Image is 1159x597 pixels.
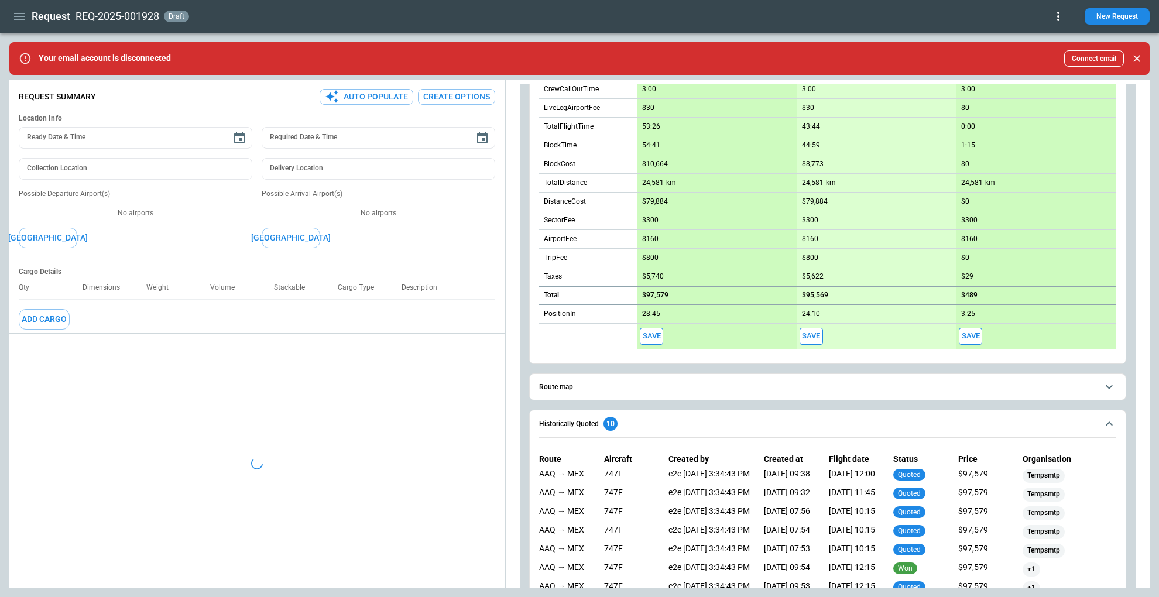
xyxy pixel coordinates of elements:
div: $97,579 [958,488,1009,502]
div: MEX → (positioning) → AAQ → (live) → PEX → (live) → MEX [539,506,589,520]
p: 43:44 [802,122,820,131]
span: quoted [896,489,923,497]
p: $29 [961,272,973,281]
p: km [666,178,676,188]
div: [DATE] 10:15 [829,544,879,558]
h6: Historically Quoted [539,420,599,428]
div: $97,579 [958,544,1009,558]
p: Status [893,454,944,464]
div: e2e [DATE] 3:34:43 PM [668,562,750,577]
div: MEX → (positioning) → AAQ → (live) → PEX → (live) → MEX [539,469,589,483]
p: 53:26 [642,122,660,131]
div: [DATE] 10:15 [829,525,879,539]
div: dismiss [1129,46,1145,71]
p: SectorFee [544,215,575,225]
p: Weight [146,283,178,292]
p: $0 [961,253,969,262]
p: Price [958,454,1009,464]
div: [DATE] 09:54 [764,562,814,577]
p: 24,581 [642,179,664,187]
p: $800 [802,253,818,262]
p: $10,664 [642,160,668,169]
p: Stackable [274,283,314,292]
button: [GEOGRAPHIC_DATA] [262,228,320,248]
div: 747F [604,469,654,483]
p: Flight date [829,454,879,464]
p: No airports [19,208,252,218]
span: Tempsmtp [1023,490,1065,499]
span: quoted [896,583,923,591]
button: Connect email [1064,50,1124,67]
span: quoted [896,527,923,535]
div: MEX → (positioning) → AAQ → (live) → PEX → (live) → MEX [539,525,589,539]
div: e2e [DATE] 3:34:43 PM [668,506,750,520]
div: [DATE] 09:53 [764,581,814,595]
p: Route [539,454,589,464]
button: Save [800,328,823,345]
p: CrewCallOutTime [544,84,599,94]
div: MEX → (positioning) → AAQ → (live) → PEX → (live) → MEX [539,562,589,577]
span: Tempsmtp [1023,546,1065,555]
div: e2e [DATE] 3:34:43 PM [668,525,750,539]
div: [DATE] 09:38 [764,469,814,483]
p: $5,740 [642,272,664,281]
p: $79,884 [642,197,668,206]
p: TotalDistance [544,178,587,188]
div: MEX → (positioning) → AAQ → (live) → PEX → (live) → MEX [539,581,589,595]
p: DistanceCost [544,197,586,207]
p: TotalFlightTime [544,122,594,132]
h6: Route map [539,383,573,391]
button: Auto Populate [320,89,413,105]
div: [DATE] 11:45 [829,488,879,502]
div: [DATE] 12:15 [829,581,879,595]
p: Dimensions [83,283,129,292]
button: Save [959,328,982,345]
p: $160 [642,235,659,243]
div: 747F [604,544,654,558]
span: quoted [896,471,923,479]
p: 3:00 [961,85,975,94]
h6: Location Info [19,114,495,123]
p: Aircraft [604,454,654,464]
div: 747F [604,488,654,502]
p: $5,622 [802,272,824,281]
p: 54:41 [642,141,660,150]
p: No airports [262,208,495,218]
p: Your email account is disconnected [39,53,171,63]
span: Tempsmtp [1023,509,1065,517]
p: Possible Arrival Airport(s) [262,189,495,199]
p: Created by [668,454,750,464]
span: Save this aircraft quote and copy details to clipboard [800,328,823,345]
p: $0 [961,104,969,112]
p: $8,773 [802,160,824,169]
div: MEX → (positioning) → AAQ → (live) → PEX → (live) → MEX [539,488,589,502]
p: $160 [961,235,978,243]
button: Create Options [418,89,495,105]
p: $95,569 [802,291,828,300]
span: Save this aircraft quote and copy details to clipboard [640,328,663,345]
h1: Request [32,9,70,23]
p: 44:59 [802,141,820,150]
div: 747F [604,506,654,520]
button: Route map [539,374,1116,400]
p: LiveLegAirportFee [544,103,600,113]
p: Volume [210,283,244,292]
div: e2e [DATE] 3:34:43 PM [668,544,750,558]
button: New Request [1085,8,1150,25]
p: 28:45 [642,310,660,318]
div: MEX → (positioning) → AAQ → (live) → PEX → (live) → MEX [539,544,589,558]
p: 24:10 [802,310,820,318]
button: Choose date [228,126,251,150]
div: 747F [604,581,654,595]
p: $79,884 [802,197,828,206]
p: 3:25 [961,310,975,318]
h6: Total [544,291,559,299]
p: $300 [642,216,659,225]
p: BlockCost [544,159,575,169]
span: +1 [1023,584,1040,592]
p: Cargo Type [338,283,383,292]
h6: Cargo Details [19,267,495,276]
div: e2e [DATE] 3:34:43 PM [668,581,750,595]
span: quoted [896,545,923,554]
p: AirportFee [544,234,577,244]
